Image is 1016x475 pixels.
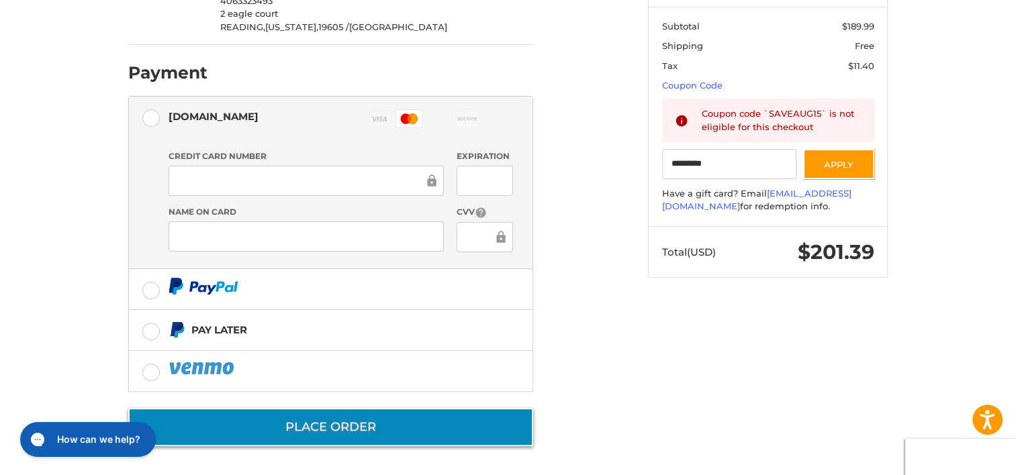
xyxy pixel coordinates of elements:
span: $201.39 [798,240,874,264]
button: Apply [803,149,874,179]
div: Pay Later [191,319,247,341]
span: 2 eagle court [220,8,278,19]
label: Name on Card [169,206,444,218]
span: Subtotal [662,21,700,32]
input: Gift Certificate or Coupon Code [662,149,797,179]
a: Coupon Code [662,80,723,91]
img: PayPal icon [169,360,237,376]
label: Expiration [457,150,512,162]
span: 19605 / [318,21,349,32]
div: Have a gift card? Email for redemption info. [662,187,874,213]
span: [GEOGRAPHIC_DATA] [349,21,447,32]
div: [DOMAIN_NAME] [169,105,259,127]
span: [US_STATE], [265,21,318,32]
label: CVV [457,206,512,219]
iframe: Google Customer Reviews [905,439,1016,475]
span: $11.40 [848,60,874,71]
span: Total (USD) [662,246,716,258]
iframe: Gorgias live chat messenger [13,417,159,462]
span: READING, [220,21,265,32]
span: $189.99 [842,21,874,32]
span: Free [855,40,874,51]
span: Tax [662,60,678,71]
h2: Payment [128,62,207,83]
img: PayPal icon [169,278,238,295]
label: Credit Card Number [169,150,444,162]
span: Shipping [662,40,703,51]
img: Pay Later icon [169,321,185,338]
div: Coupon code `SAVEAUG15` is not eligible for this checkout [702,107,862,134]
button: Place Order [128,408,533,446]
